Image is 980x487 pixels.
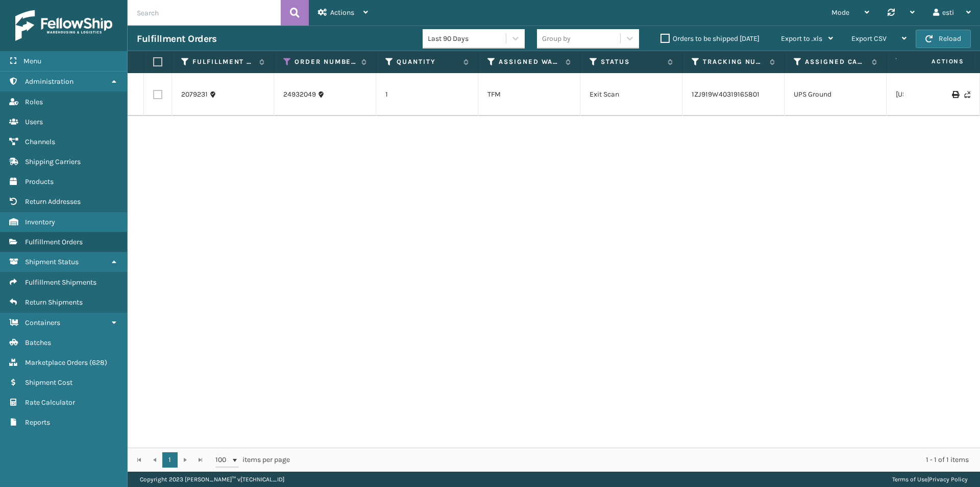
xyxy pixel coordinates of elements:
[851,34,887,43] span: Export CSV
[162,452,178,468] a: 1
[25,177,54,186] span: Products
[929,476,968,483] a: Privacy Policy
[89,358,107,367] span: ( 628 )
[25,398,75,407] span: Rate Calculator
[137,33,216,45] h3: Fulfillment Orders
[215,455,231,465] span: 100
[25,338,51,347] span: Batches
[304,455,969,465] div: 1 - 1 of 1 items
[25,98,43,106] span: Roles
[542,33,571,44] div: Group by
[601,57,663,66] label: Status
[181,89,208,100] a: 2079231
[25,77,73,86] span: Administration
[25,157,81,166] span: Shipping Carriers
[692,90,759,99] a: 1ZJ919W40319165801
[192,57,254,66] label: Fulfillment Order Id
[781,34,822,43] span: Export to .xls
[23,57,41,65] span: Menu
[376,73,478,116] td: 1
[892,476,927,483] a: Terms of Use
[805,57,867,66] label: Assigned Carrier Service
[916,30,971,48] button: Reload
[25,298,83,307] span: Return Shipments
[478,73,580,116] td: TFM
[899,53,970,70] span: Actions
[831,8,849,17] span: Mode
[25,197,81,206] span: Return Addresses
[580,73,682,116] td: Exit Scan
[25,118,43,126] span: Users
[15,10,112,41] img: logo
[295,57,356,66] label: Order Number
[25,318,60,327] span: Containers
[397,57,458,66] label: Quantity
[952,91,958,98] i: Print Label
[660,34,759,43] label: Orders to be shipped [DATE]
[499,57,560,66] label: Assigned Warehouse
[25,137,55,146] span: Channels
[25,238,83,246] span: Fulfillment Orders
[25,278,96,287] span: Fulfillment Shipments
[283,89,316,100] a: 24932049
[25,418,50,427] span: Reports
[25,258,79,266] span: Shipment Status
[140,472,284,487] p: Copyright 2023 [PERSON_NAME]™ v [TECHNICAL_ID]
[428,33,507,44] div: Last 90 Days
[215,452,290,468] span: items per page
[785,73,887,116] td: UPS Ground
[892,472,968,487] div: |
[25,378,72,387] span: Shipment Cost
[330,8,354,17] span: Actions
[964,91,970,98] i: Never Shipped
[25,218,55,226] span: Inventory
[25,358,88,367] span: Marketplace Orders
[703,57,765,66] label: Tracking Number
